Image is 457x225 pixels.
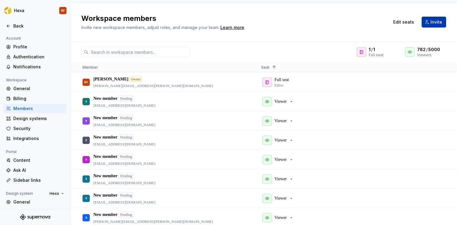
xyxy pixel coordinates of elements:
p: [EMAIL_ADDRESS][DOMAIN_NAME] [93,181,155,185]
a: Billing [4,94,66,103]
p: New member [93,96,118,102]
div: General [13,199,64,205]
button: Invite [422,17,446,28]
p: [EMAIL_ADDRESS][DOMAIN_NAME] [93,200,155,205]
p: Viewer [274,137,287,143]
a: Back [4,21,66,31]
a: Authentication [4,52,66,62]
p: New member [93,192,118,198]
div: 9 [86,173,87,185]
div: RF [84,76,88,88]
div: Pending [119,173,134,179]
span: Invite [430,19,442,25]
div: Pending [119,153,134,160]
div: Profile [13,44,64,50]
a: Security [4,124,66,133]
button: HexaRF [1,4,69,17]
p: Viewer [274,176,287,182]
div: Design systems [13,116,64,122]
div: Portal [4,148,19,155]
div: 9 [86,96,87,107]
img: a56d5fbf-f8ab-4a39-9705-6fc7187585ab.png [4,7,11,14]
p: New member [93,154,118,160]
div: Account [4,35,23,42]
div: Pending [119,134,134,141]
a: Members [4,104,66,113]
span: Invite new workspace members, adjust roles, and manage your team. [81,25,219,30]
a: Members [4,207,66,217]
div: Billing [13,96,64,102]
p: [EMAIL_ADDRESS][DOMAIN_NAME] [93,161,155,166]
svg: Supernova Logo [20,214,50,220]
div: Notifications [13,64,64,70]
span: Edit seats [393,19,414,25]
p: New member [93,212,118,218]
p: Viewer [274,215,287,221]
p: [EMAIL_ADDRESS][DOMAIN_NAME] [93,122,155,127]
div: Ask AI [13,167,64,173]
div: Content [13,157,64,163]
button: Viewer [261,154,296,166]
div: Workspace [4,77,29,84]
a: Design systems [4,114,66,123]
p: Viewer [274,118,287,124]
a: Profile [4,42,66,52]
div: A [85,212,87,223]
a: Ask AI [4,165,66,175]
span: 5000 [428,47,440,53]
span: 1 [369,47,371,53]
div: Full seat [369,53,384,57]
h2: Workspace members [81,14,382,23]
div: Design system [4,190,35,197]
button: Viewer [261,96,296,108]
div: General [13,86,64,92]
p: Viewer [274,157,287,163]
a: Learn more [220,24,244,31]
p: [EMAIL_ADDRESS][DOMAIN_NAME] [93,103,155,108]
p: [EMAIL_ADDRESS][DOMAIN_NAME] [93,142,155,147]
p: New member [93,173,118,179]
div: 9 [86,192,87,204]
div: Security [13,126,64,132]
span: . [219,25,245,30]
button: Viewer [261,134,296,146]
a: Notifications [4,62,66,72]
p: [PERSON_NAME][EMAIL_ADDRESS][PERSON_NAME][DOMAIN_NAME] [93,219,213,224]
div: 9 [86,115,87,127]
div: Pending [119,211,134,218]
button: Viewer [261,115,296,127]
input: Search in workspace members... [89,47,190,57]
div: Back [13,23,64,29]
div: Authentication [13,54,64,60]
div: / [417,47,446,53]
p: New member [93,134,118,140]
span: 782 [417,47,426,53]
div: Sidebar links [13,177,64,183]
button: Viewer [261,212,296,224]
div: Integrations [13,135,64,142]
a: Sidebar links [4,175,66,185]
p: New member [93,115,118,121]
div: Members [13,209,64,215]
div: RF [61,8,65,13]
span: Member [83,65,98,70]
span: Seat [261,65,269,70]
div: Members [13,106,64,112]
button: Viewer [261,192,296,204]
p: [PERSON_NAME][EMAIL_ADDRESS][PERSON_NAME][DOMAIN_NAME] [93,83,213,88]
div: / [369,47,384,53]
button: Edit seats [389,17,418,28]
div: Pending [119,115,134,121]
button: Viewer [261,173,296,185]
a: Integrations [4,134,66,143]
p: [PERSON_NAME] [93,76,128,82]
a: Content [4,155,66,165]
div: Pending [119,95,134,102]
span: Hexa [50,191,59,196]
span: 1 [373,47,375,53]
div: 9 [86,134,87,146]
div: Owner [130,76,142,82]
p: Viewer [274,195,287,201]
